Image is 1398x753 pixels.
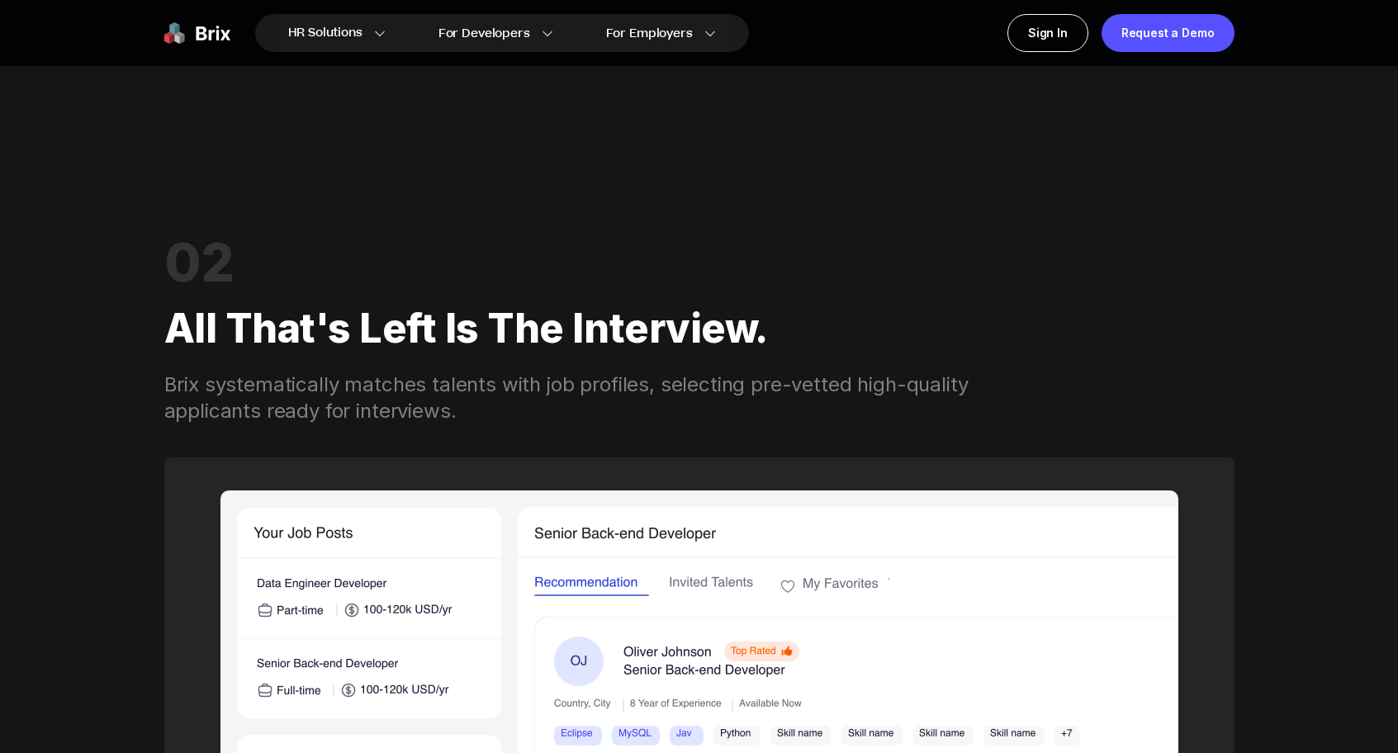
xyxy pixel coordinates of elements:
span: For Developers [438,25,530,42]
span: For Employers [606,25,693,42]
div: All that's left is the interview. [164,286,1235,372]
div: Brix systematically matches talents with job profiles, selecting pre-vetted high-quality applican... [164,372,1010,424]
a: Request a Demo [1102,14,1235,52]
a: Sign In [1007,14,1088,52]
div: 02 [164,239,1235,286]
span: HR Solutions [288,20,363,46]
